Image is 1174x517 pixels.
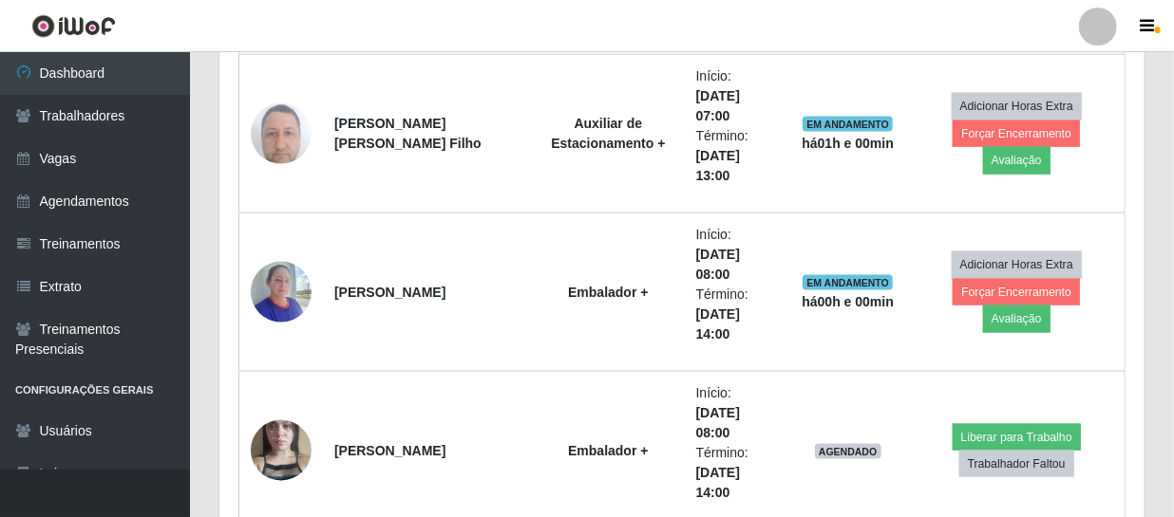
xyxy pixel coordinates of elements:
[696,148,740,183] time: [DATE] 13:00
[803,117,893,132] span: EM ANDAMENTO
[952,93,1082,120] button: Adicionar Horas Extra
[334,116,482,151] strong: [PERSON_NAME] [PERSON_NAME] Filho
[815,444,881,459] span: AGENDADO
[959,451,1074,477] button: Trabalhador Faltou
[568,443,648,458] strong: Embalador +
[334,285,445,300] strong: [PERSON_NAME]
[696,225,776,285] li: Início:
[696,247,740,282] time: [DATE] 08:00
[803,294,895,309] strong: há 00 h e 00 min
[251,397,312,505] img: 1747227307483.jpeg
[696,405,740,440] time: [DATE] 08:00
[983,305,1051,332] button: Avaliação
[696,285,776,344] li: Término:
[696,88,740,123] time: [DATE] 07:00
[953,120,1080,147] button: Forçar Encerramento
[983,147,1051,174] button: Avaliação
[803,275,893,290] span: EM ANDAMENTO
[696,465,740,500] time: [DATE] 14:00
[953,279,1080,305] button: Forçar Encerramento
[31,14,116,38] img: CoreUI Logo
[803,136,895,151] strong: há 01 h e 00 min
[696,383,776,443] li: Início:
[334,443,445,458] strong: [PERSON_NAME]
[551,116,665,151] strong: Auxiliar de Estacionamento +
[952,251,1082,278] button: Adicionar Horas Extra
[953,424,1081,451] button: Liberar para Trabalho
[251,251,312,332] img: 1723687627540.jpeg
[696,306,740,342] time: [DATE] 14:00
[251,93,312,174] img: 1736086638686.jpeg
[696,66,776,126] li: Início:
[696,443,776,503] li: Término:
[696,126,776,186] li: Término:
[568,285,648,300] strong: Embalador +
